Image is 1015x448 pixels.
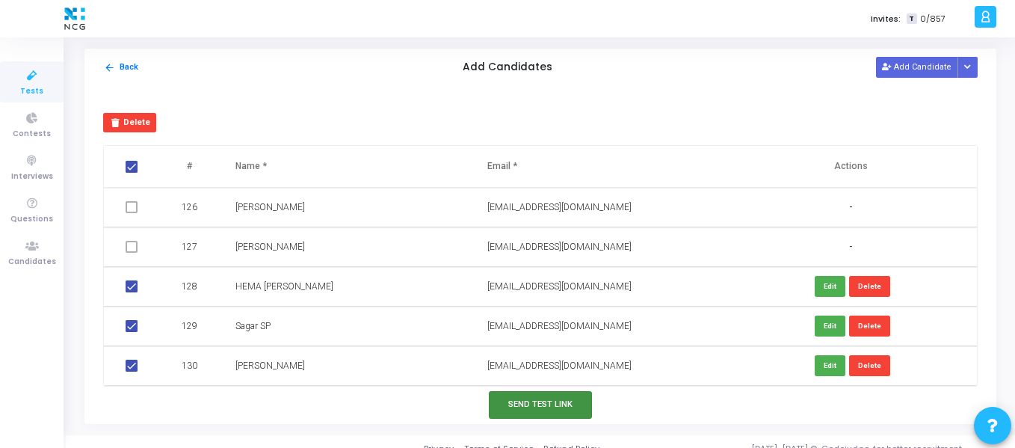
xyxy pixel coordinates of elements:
mat-icon: arrow_back [104,62,115,73]
th: # [162,146,220,188]
span: Candidates [8,256,56,269]
label: Invites: [871,13,901,25]
span: [PERSON_NAME] [235,360,305,371]
span: 127 [182,240,197,254]
span: - [849,241,852,254]
button: Delete [849,316,890,336]
th: Name * [220,146,472,188]
span: Tests [20,85,43,98]
span: Questions [10,213,53,226]
span: 126 [182,200,197,214]
span: [EMAIL_ADDRESS][DOMAIN_NAME] [487,202,632,212]
span: - [849,201,852,214]
button: Back [103,61,139,75]
button: Delete [849,276,890,296]
span: [PERSON_NAME] [235,242,305,252]
span: Contests [13,128,51,141]
span: [EMAIL_ADDRESS][DOMAIN_NAME] [487,281,632,292]
button: Delete [103,113,156,132]
th: Email * [472,146,724,188]
span: HEMA [PERSON_NAME] [235,281,333,292]
span: 129 [182,319,197,333]
span: [EMAIL_ADDRESS][DOMAIN_NAME] [487,242,632,252]
span: [EMAIL_ADDRESS][DOMAIN_NAME] [487,360,632,371]
span: Interviews [11,171,53,183]
span: [EMAIL_ADDRESS][DOMAIN_NAME] [487,321,632,331]
button: Add Candidate [876,57,958,77]
span: 128 [182,280,197,293]
span: 130 [182,359,197,372]
div: Button group with nested dropdown [957,57,978,77]
button: Delete [849,355,890,375]
button: Edit [815,316,845,336]
button: Edit [815,355,845,375]
button: Send Test Link [489,391,592,419]
h5: Add Candidates [463,61,552,74]
span: T [907,13,916,25]
span: Sagar SP [235,321,271,331]
img: logo [61,4,89,34]
span: 0/857 [920,13,945,25]
th: Actions [725,146,977,188]
button: Edit [815,276,845,296]
span: [PERSON_NAME] [235,202,305,212]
